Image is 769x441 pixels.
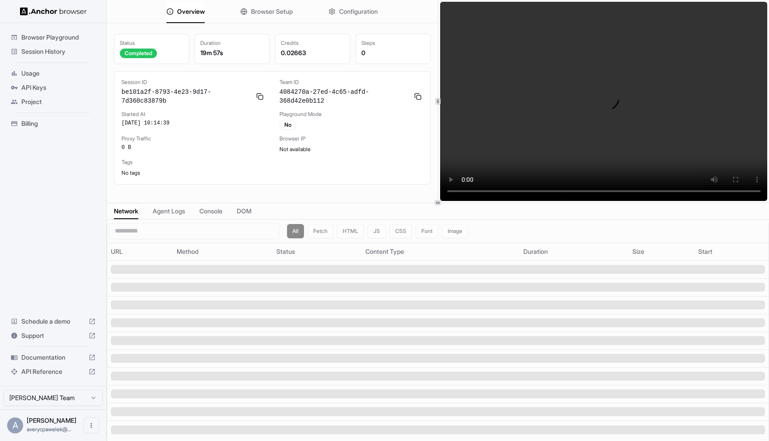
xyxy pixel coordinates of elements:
[120,48,157,58] div: Completed
[121,88,251,105] span: be101a2f-8793-4e23-9d17-7d360c83879b
[21,33,96,42] span: Browser Playground
[121,111,265,118] div: Started At
[21,353,85,362] span: Documentation
[21,119,96,128] span: Billing
[21,69,96,78] span: Usage
[7,44,99,59] div: Session History
[200,40,264,47] div: Duration
[279,135,423,142] div: Browser IP
[7,365,99,379] div: API Reference
[21,331,85,340] span: Support
[21,83,96,92] span: API Keys
[121,144,265,151] div: 0 B
[361,48,425,57] div: 0
[365,247,516,256] div: Content Type
[361,40,425,47] div: Steps
[7,417,23,433] div: A
[121,135,265,142] div: Proxy Traffic
[7,30,99,44] div: Browser Playground
[83,417,99,433] button: Open menu
[121,169,140,176] span: No tags
[279,120,296,130] div: No
[279,88,409,105] span: 4084270a-27ed-4c65-adfd-368d42e0b112
[177,7,205,16] span: Overview
[21,317,85,326] span: Schedule a demo
[7,350,99,365] div: Documentation
[279,79,423,86] div: Team ID
[20,7,87,16] img: Anchor Logo
[27,426,71,433] span: averycpawelek@gmail.com
[698,247,765,256] div: Start
[237,207,251,216] span: DOM
[200,48,264,57] div: 19m 57s
[281,40,344,47] div: Credits
[7,329,99,343] div: Support
[21,367,85,376] span: API Reference
[121,79,265,86] div: Session ID
[7,80,99,95] div: API Keys
[339,7,378,16] span: Configuration
[632,247,691,256] div: Size
[27,417,77,424] span: Avery Pawelek
[21,47,96,56] span: Session History
[7,116,99,131] div: Billing
[120,40,183,47] div: Status
[114,207,138,216] span: Network
[111,247,170,256] div: URL
[281,48,344,57] div: 0.02663
[199,207,223,216] span: Console
[251,7,293,16] span: Browser Setup
[279,111,423,118] div: Playground Mode
[276,247,358,256] div: Status
[153,207,185,216] span: Agent Logs
[7,66,99,80] div: Usage
[121,159,423,166] div: Tags
[7,95,99,109] div: Project
[279,146,311,152] span: Not available
[7,314,99,329] div: Schedule a demo
[177,247,269,256] div: Method
[21,97,96,106] span: Project
[121,120,265,127] div: [DATE] 10:14:39
[523,247,625,256] div: Duration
